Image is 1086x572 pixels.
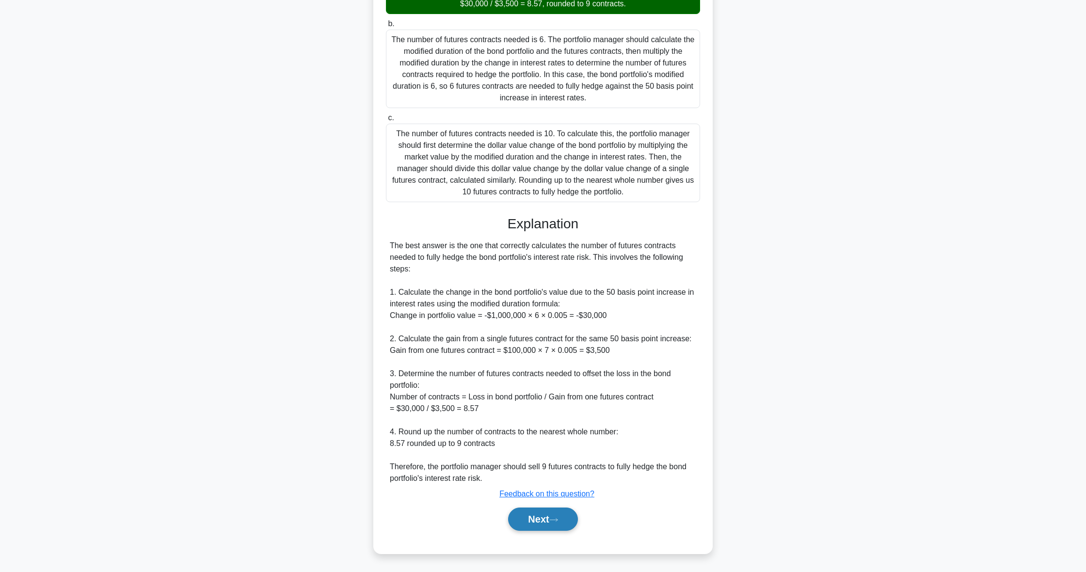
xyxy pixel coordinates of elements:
[508,508,577,531] button: Next
[388,19,394,28] span: b.
[390,240,696,484] div: The best answer is the one that correctly calculates the number of futures contracts needed to fu...
[499,490,594,498] a: Feedback on this question?
[386,124,700,202] div: The number of futures contracts needed is 10. To calculate this, the portfolio manager should fir...
[388,113,394,122] span: c.
[392,216,694,232] h3: Explanation
[386,30,700,108] div: The number of futures contracts needed is 6. The portfolio manager should calculate the modified ...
